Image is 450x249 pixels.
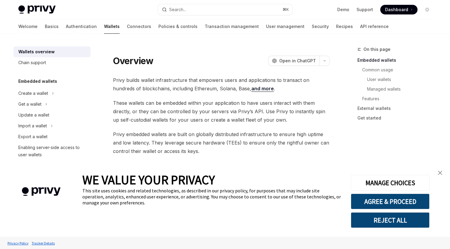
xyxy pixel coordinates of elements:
[385,7,408,13] span: Dashboard
[18,162,87,176] div: Enabling offline actions with user wallets
[380,5,418,14] a: Dashboard
[18,122,47,129] div: Import a wallet
[6,238,30,248] a: Privacy Policy
[18,144,87,158] div: Enabling server-side access to user wallets
[283,7,289,12] span: ⌘ K
[266,19,305,34] a: User management
[268,56,320,66] button: Open in ChatGPT
[14,131,90,142] a: Export a wallet
[18,48,55,55] div: Wallets overview
[113,99,330,124] span: These wallets can be embedded within your application to have users interact with them directly, ...
[357,7,373,13] a: Support
[251,86,274,92] a: and more
[438,171,442,175] img: close banner
[18,111,49,119] div: Update a wallet
[363,46,390,53] span: On this page
[14,99,90,110] button: Toggle Get a wallet section
[82,188,342,206] div: This site uses cookies and related technologies, as described in our privacy policy, for purposes...
[351,175,430,191] button: MANAGE CHOICES
[14,46,90,57] a: Wallets overview
[169,6,186,13] div: Search...
[14,88,90,99] button: Toggle Create a wallet section
[18,101,41,108] div: Get a wallet
[14,160,90,178] a: Enabling offline actions with user wallets
[18,78,57,85] h5: Embedded wallets
[18,5,56,14] img: light logo
[82,172,215,188] span: WE VALUE YOUR PRIVACY
[357,113,437,123] a: Get started
[434,167,446,179] a: close banner
[337,7,349,13] a: Demo
[357,55,437,65] a: Embedded wallets
[357,84,437,94] a: Managed wallets
[18,19,38,34] a: Welcome
[18,133,47,140] div: Export a wallet
[66,19,97,34] a: Authentication
[205,19,259,34] a: Transaction management
[360,19,389,34] a: API reference
[113,55,154,66] h1: Overview
[30,238,56,248] a: Tracker Details
[357,75,437,84] a: User wallets
[14,57,90,68] a: Chain support
[312,19,329,34] a: Security
[357,65,437,75] a: Common usage
[357,94,437,104] a: Features
[422,5,432,14] button: Toggle dark mode
[113,161,330,187] span: Privy also supports users connecting external wallets (like Metamask or Phantom) to your app so t...
[9,179,73,205] img: company logo
[357,104,437,113] a: External wallets
[14,110,90,120] a: Update a wallet
[351,194,430,209] button: AGREE & PROCEED
[113,76,330,93] span: Privy builds wallet infrastructure that empowers users and applications to transact on hundreds o...
[104,19,120,34] a: Wallets
[158,4,292,15] button: Open search
[279,58,316,64] span: Open in ChatGPT
[351,212,430,228] button: REJECT ALL
[18,90,48,97] div: Create a wallet
[336,19,353,34] a: Recipes
[127,19,151,34] a: Connectors
[14,142,90,160] a: Enabling server-side access to user wallets
[113,130,330,155] span: Privy embedded wallets are built on globally distributed infrastructure to ensure high uptime and...
[45,19,59,34] a: Basics
[14,120,90,131] button: Toggle Import a wallet section
[158,19,197,34] a: Policies & controls
[18,59,46,66] div: Chain support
